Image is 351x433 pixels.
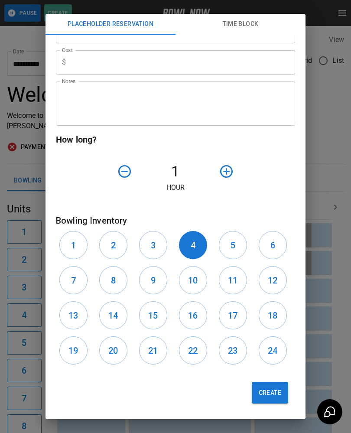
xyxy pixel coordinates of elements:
h6: 12 [268,273,277,287]
h6: 9 [151,273,156,287]
button: 19 [59,336,88,365]
h6: 3 [151,238,156,252]
button: 11 [219,266,247,294]
h6: 13 [68,309,78,322]
h6: 14 [108,309,118,322]
button: 13 [59,301,88,329]
h6: Bowling Inventory [56,214,295,228]
button: 17 [219,301,247,329]
button: 4 [179,231,207,259]
p: $ [62,57,66,68]
h6: 15 [148,309,158,322]
button: Placeholder Reservation [45,14,175,35]
button: 14 [99,301,127,329]
h6: 22 [188,344,198,358]
p: Hour [56,182,295,193]
h6: 20 [108,344,118,358]
button: 22 [179,336,207,365]
button: 23 [219,336,247,365]
h6: 8 [111,273,116,287]
button: 5 [219,231,247,259]
h6: 4 [191,238,195,252]
button: 24 [259,336,287,365]
button: 2 [99,231,127,259]
button: 16 [179,301,207,329]
button: 12 [259,266,287,294]
button: 7 [59,266,88,294]
h6: 21 [148,344,158,358]
h6: 11 [228,273,237,287]
h6: How long? [56,133,295,147]
button: 1 [59,231,88,259]
h6: 17 [228,309,237,322]
button: 6 [259,231,287,259]
h6: 7 [71,273,76,287]
h4: 1 [136,163,215,181]
h6: 1 [71,238,76,252]
button: 10 [179,266,207,294]
h6: 18 [268,309,277,322]
h6: 16 [188,309,198,322]
h6: 24 [268,344,277,358]
h6: 2 [111,238,116,252]
button: 3 [139,231,167,259]
h6: 5 [231,238,235,252]
button: 9 [139,266,167,294]
button: 20 [99,336,127,365]
h6: 6 [270,238,275,252]
h6: 23 [228,344,237,358]
button: 18 [259,301,287,329]
h6: 19 [68,344,78,358]
button: 8 [99,266,127,294]
button: 15 [139,301,167,329]
button: 21 [139,336,167,365]
button: Time Block [175,14,305,35]
button: Create [252,382,288,404]
h6: 10 [188,273,198,287]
